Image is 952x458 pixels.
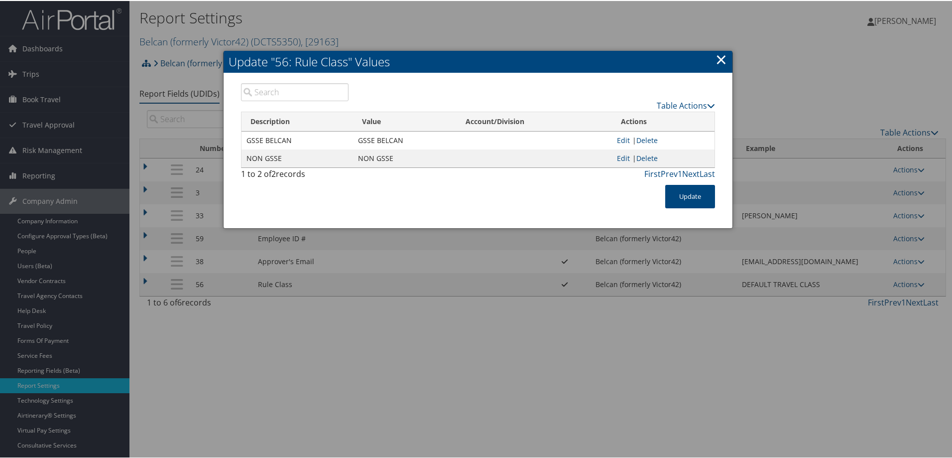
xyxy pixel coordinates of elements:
[271,167,276,178] span: 2
[636,135,658,144] a: Delete
[665,184,715,207] button: Update
[678,167,682,178] a: 1
[612,149,714,166] td: |
[682,167,700,178] a: Next
[241,167,349,184] div: 1 to 2 of records
[657,99,715,110] a: Table Actions
[353,111,457,131] th: Value: activate to sort column ascending
[353,131,457,149] td: GSSE BELCAN
[661,167,678,178] a: Prev
[241,149,353,166] td: NON GSSE
[457,111,612,131] th: Account/Division: activate to sort column ascending
[700,167,715,178] a: Last
[636,153,658,162] a: Delete
[353,149,457,166] td: NON GSSE
[715,48,727,68] a: ×
[612,131,714,149] td: |
[644,167,661,178] a: First
[224,50,732,72] h2: Update "56: Rule Class" Values
[241,131,353,149] td: GSSE BELCAN
[241,82,349,100] input: Search
[241,111,353,131] th: Description: activate to sort column descending
[617,153,630,162] a: Edit
[617,135,630,144] a: Edit
[612,111,714,131] th: Actions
